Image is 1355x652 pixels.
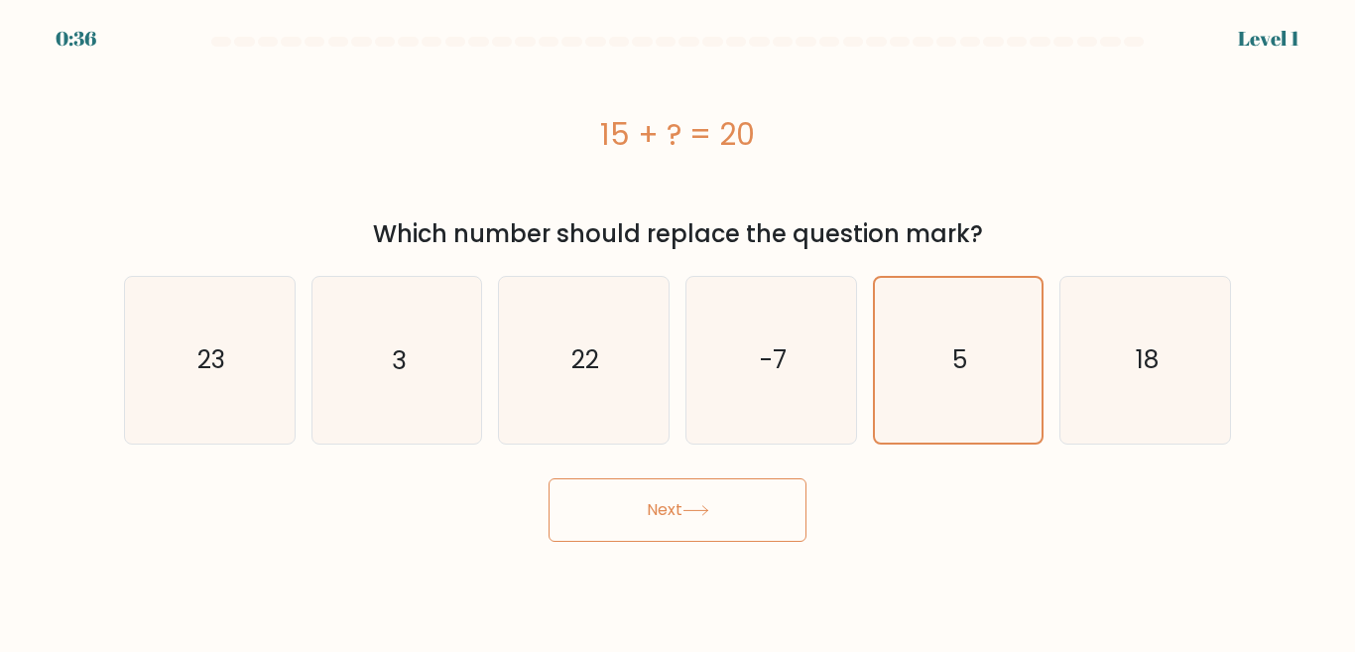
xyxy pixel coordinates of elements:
[56,24,96,54] div: 0:36
[1238,24,1299,54] div: Level 1
[952,342,967,377] text: 5
[124,112,1231,157] div: 15 + ? = 20
[197,342,225,377] text: 23
[571,342,599,377] text: 22
[136,216,1219,252] div: Which number should replace the question mark?
[392,342,406,377] text: 3
[759,342,786,377] text: -7
[1136,342,1159,377] text: 18
[549,478,806,542] button: Next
